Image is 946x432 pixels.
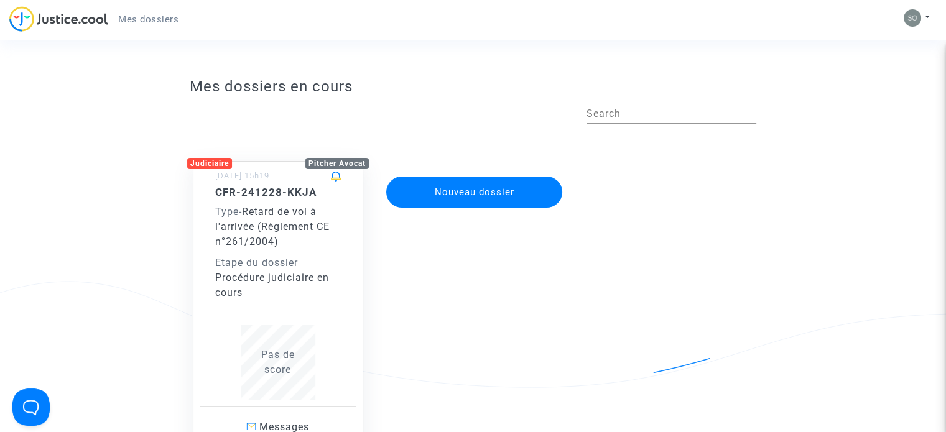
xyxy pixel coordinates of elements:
span: Type [215,206,239,218]
div: Procédure judiciaire en cours [215,270,341,300]
h5: CFR-241228-KKJA [215,186,341,198]
img: jc-logo.svg [9,6,108,32]
span: - [215,206,242,218]
span: Pas de score [261,349,295,375]
a: Nouveau dossier [385,168,564,180]
button: Nouveau dossier [386,177,563,208]
div: Etape du dossier [215,255,341,270]
div: Judiciaire [187,158,232,169]
span: Retard de vol à l'arrivée (Règlement CE n°261/2004) [215,206,330,247]
iframe: Help Scout Beacon - Open [12,388,50,426]
div: Pitcher Avocat [305,158,369,169]
span: Mes dossiers [118,14,179,25]
h3: Mes dossiers en cours [190,78,756,96]
a: Mes dossiers [108,10,188,29]
img: 1893bfda1ac46f10b9f54ddd6bd5ba90 [904,9,921,27]
small: [DATE] 15h19 [215,171,269,180]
